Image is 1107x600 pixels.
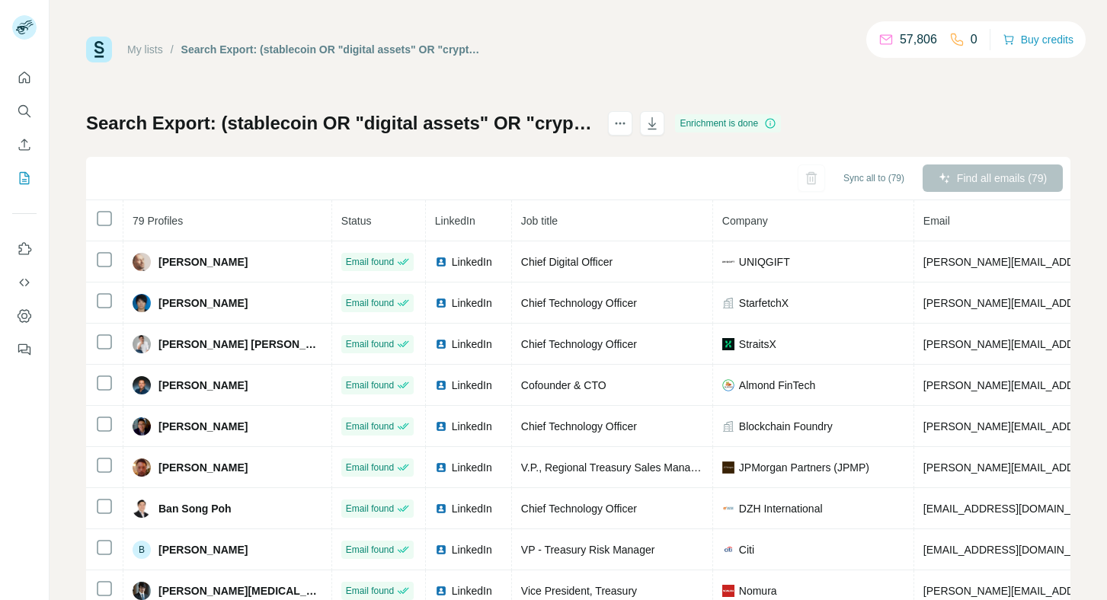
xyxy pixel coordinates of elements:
span: UNIQGIFT [739,254,790,270]
span: LinkedIn [452,460,492,475]
img: LinkedIn logo [435,420,447,432]
span: LinkedIn [452,583,492,598]
img: Avatar [133,458,151,477]
img: company-logo [722,256,734,268]
span: LinkedIn [435,215,475,227]
img: Avatar [133,582,151,600]
div: Search Export: (stablecoin OR "digital assets" OR "crypto payments" OR "web3 payments" OR DeFi OR... [181,42,484,57]
span: Email found [346,378,394,392]
span: Chief Technology Officer [521,420,637,432]
img: company-logo [722,379,734,391]
div: B [133,541,151,559]
span: 79 Profiles [133,215,183,227]
img: company-logo [722,544,734,556]
span: Job title [521,215,558,227]
span: JPMorgan Partners (JPMP) [739,460,869,475]
span: [EMAIL_ADDRESS][DOMAIN_NAME] [923,503,1104,515]
span: VP - Treasury Risk Manager [521,544,655,556]
span: [PERSON_NAME][MEDICAL_DATA] [158,583,322,598]
button: Sync all to (79) [833,167,915,190]
img: LinkedIn logo [435,256,447,268]
span: Vice President, Treasury [521,585,637,597]
span: LinkedIn [452,501,492,516]
span: LinkedIn [452,542,492,557]
img: company-logo [722,503,734,515]
span: LinkedIn [452,378,492,393]
img: Avatar [133,499,151,518]
span: V.P., Regional Treasury Sales Manager, FI & NBFI Segment [521,461,804,474]
span: Email found [346,502,394,515]
button: Buy credits [1003,29,1073,50]
button: Dashboard [12,302,37,330]
img: Avatar [133,417,151,436]
img: LinkedIn logo [435,297,447,309]
span: LinkedIn [452,295,492,311]
span: Email found [346,543,394,557]
span: [EMAIL_ADDRESS][DOMAIN_NAME] [923,544,1104,556]
button: Enrich CSV [12,131,37,158]
span: DZH International [739,501,823,516]
p: 0 [971,30,977,49]
p: 57,806 [900,30,937,49]
span: Company [722,215,768,227]
span: Email found [346,296,394,310]
span: Citi [739,542,754,557]
h1: Search Export: (stablecoin OR "digital assets" OR "crypto payments" OR "web3 payments" OR DeFi OR... [86,111,594,136]
img: Avatar [133,335,151,353]
button: My lists [12,164,37,192]
span: LinkedIn [452,254,492,270]
img: Avatar [133,294,151,312]
img: Surfe Logo [86,37,112,62]
li: / [171,42,174,57]
div: Enrichment is done [675,114,781,132]
span: Status [341,215,372,227]
span: [PERSON_NAME] [PERSON_NAME] [158,337,322,352]
img: LinkedIn logo [435,585,447,597]
span: StarfetchX [739,295,789,311]
span: Nomura [739,583,777,598]
span: [PERSON_NAME] [158,542,248,557]
span: StraitsX [739,337,776,352]
span: Chief Digital Officer [521,256,613,268]
span: Sync all to (79) [843,171,904,185]
button: Quick start [12,64,37,91]
span: Email found [346,337,394,351]
span: [PERSON_NAME] [158,460,248,475]
img: LinkedIn logo [435,503,447,515]
span: Blockchain Foundry [739,419,833,434]
span: Email found [346,584,394,598]
span: [PERSON_NAME] [158,378,248,393]
span: Almond FinTech [739,378,815,393]
img: LinkedIn logo [435,461,447,474]
span: Ban Song Poh [158,501,232,516]
img: company-logo [722,585,734,597]
span: Chief Technology Officer [521,503,637,515]
span: [PERSON_NAME] [158,295,248,311]
span: [PERSON_NAME] [158,419,248,434]
span: [PERSON_NAME] [158,254,248,270]
span: Email found [346,255,394,269]
img: LinkedIn logo [435,379,447,391]
img: LinkedIn logo [435,544,447,556]
button: Search [12,97,37,125]
img: company-logo [722,338,734,350]
img: Avatar [133,376,151,394]
img: company-logo [722,461,734,474]
span: Email found [346,420,394,433]
span: LinkedIn [452,337,492,352]
button: Use Surfe on LinkedIn [12,235,37,263]
a: My lists [127,43,163,56]
button: Feedback [12,336,37,363]
span: Chief Technology Officer [521,338,637,350]
img: Avatar [133,253,151,271]
button: actions [608,111,632,136]
img: LinkedIn logo [435,338,447,350]
span: LinkedIn [452,419,492,434]
button: Use Surfe API [12,269,37,296]
span: Email [923,215,950,227]
span: Chief Technology Officer [521,297,637,309]
span: Email found [346,461,394,474]
span: Cofounder & CTO [521,379,606,391]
